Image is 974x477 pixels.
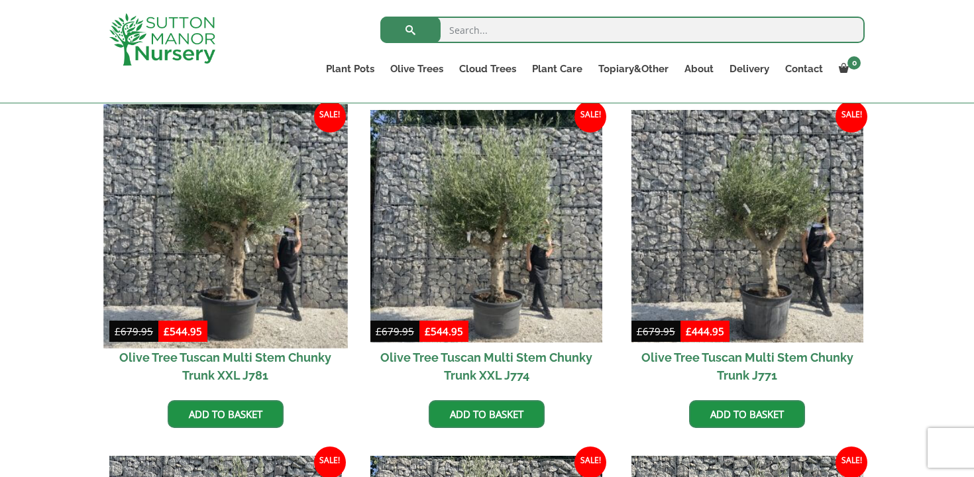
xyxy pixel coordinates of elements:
a: Plant Pots [318,60,382,78]
a: Add to basket: “Olive Tree Tuscan Multi Stem Chunky Trunk J771” [689,400,805,428]
a: Sale! Olive Tree Tuscan Multi Stem Chunky Trunk XXL J774 [370,110,603,390]
span: Sale! [314,101,346,132]
a: Contact [777,60,831,78]
a: Add to basket: “Olive Tree Tuscan Multi Stem Chunky Trunk XXL J781” [168,400,284,428]
a: About [676,60,722,78]
span: Sale! [574,101,606,132]
a: Cloud Trees [451,60,524,78]
h2: Olive Tree Tuscan Multi Stem Chunky Trunk XXL J781 [109,343,342,390]
span: £ [425,325,431,338]
bdi: 679.95 [376,325,414,338]
bdi: 444.95 [686,325,724,338]
span: £ [686,325,692,338]
span: £ [637,325,643,338]
span: 0 [847,56,861,70]
img: Olive Tree Tuscan Multi Stem Chunky Trunk J771 [631,110,864,343]
input: Search... [380,17,865,43]
h2: Olive Tree Tuscan Multi Stem Chunky Trunk J771 [631,343,864,390]
bdi: 544.95 [164,325,202,338]
span: £ [115,325,121,338]
a: Add to basket: “Olive Tree Tuscan Multi Stem Chunky Trunk XXL J774” [429,400,545,428]
a: Delivery [722,60,777,78]
a: Plant Care [524,60,590,78]
a: 0 [831,60,865,78]
bdi: 679.95 [637,325,675,338]
bdi: 544.95 [425,325,463,338]
h2: Olive Tree Tuscan Multi Stem Chunky Trunk XXL J774 [370,343,603,390]
a: Olive Trees [382,60,451,78]
img: Olive Tree Tuscan Multi Stem Chunky Trunk XXL J781 [103,104,347,348]
span: £ [164,325,170,338]
img: logo [109,13,215,66]
span: Sale! [836,101,867,132]
bdi: 679.95 [115,325,153,338]
a: Sale! Olive Tree Tuscan Multi Stem Chunky Trunk XXL J781 [109,110,342,390]
a: Sale! Olive Tree Tuscan Multi Stem Chunky Trunk J771 [631,110,864,390]
span: £ [376,325,382,338]
a: Topiary&Other [590,60,676,78]
img: Olive Tree Tuscan Multi Stem Chunky Trunk XXL J774 [370,110,603,343]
